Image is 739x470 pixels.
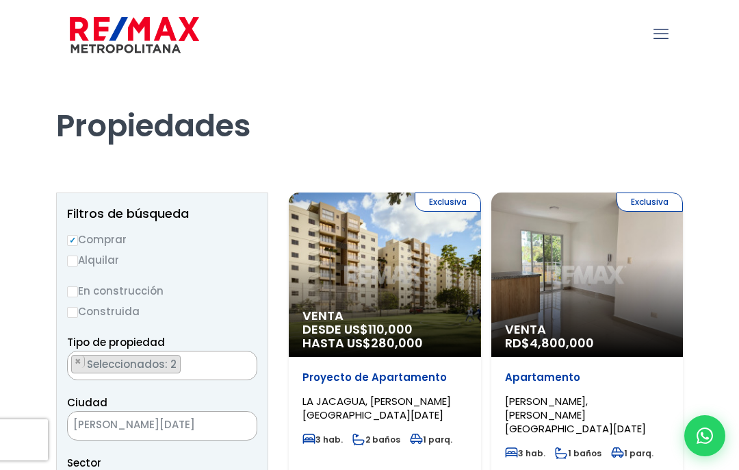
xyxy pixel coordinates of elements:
input: En construcción [67,286,78,297]
span: 110,000 [368,321,413,338]
span: 1 baños [555,447,601,459]
span: × [75,356,81,368]
span: 280,000 [371,334,423,351]
label: Alquilar [67,251,257,269]
input: Alquilar [67,256,78,267]
span: RD$ [505,334,594,351]
span: 4,800,000 [530,334,594,351]
button: Remove item [72,356,85,368]
li: APARTAMENTO [71,355,181,373]
span: DESDE US$ [302,323,467,350]
label: En construcción [67,282,257,299]
button: Remove all items [222,415,243,437]
span: 1 parq. [410,434,452,445]
span: Exclusiva [415,193,481,212]
span: × [242,356,249,368]
span: 2 baños [352,434,400,445]
h1: Propiedades [56,69,683,145]
span: 3 hab. [505,447,545,459]
p: Proyecto de Apartamento [302,371,467,384]
img: remax-metropolitana-logo [70,14,199,55]
span: 1 parq. [611,447,653,459]
span: Venta [302,309,467,323]
span: 3 hab. [302,434,343,445]
span: Seleccionados: 2 [86,357,180,371]
a: mobile menu [649,23,673,46]
span: × [236,420,243,432]
span: Ciudad [67,395,107,410]
span: [PERSON_NAME], [PERSON_NAME][GEOGRAPHIC_DATA][DATE] [505,394,646,436]
span: Venta [505,323,670,336]
label: Comprar [67,231,257,248]
span: Tipo de propiedad [67,335,165,349]
p: Apartamento [505,371,670,384]
label: Construida [67,303,257,320]
span: Exclusiva [617,193,683,212]
h2: Filtros de búsqueda [67,207,257,221]
span: SANTO DOMINGO DE GUZMÁN [67,411,257,441]
span: HASTA US$ [302,336,467,350]
input: Comprar [67,235,78,246]
span: LA JACAGUA, [PERSON_NAME][GEOGRAPHIC_DATA][DATE] [302,394,451,422]
span: SANTO DOMINGO DE GUZMÁN [68,415,222,434]
span: Sector [67,456,101,470]
button: Remove all items [242,355,250,369]
input: Construida [67,307,78,318]
textarea: Search [68,351,75,381]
